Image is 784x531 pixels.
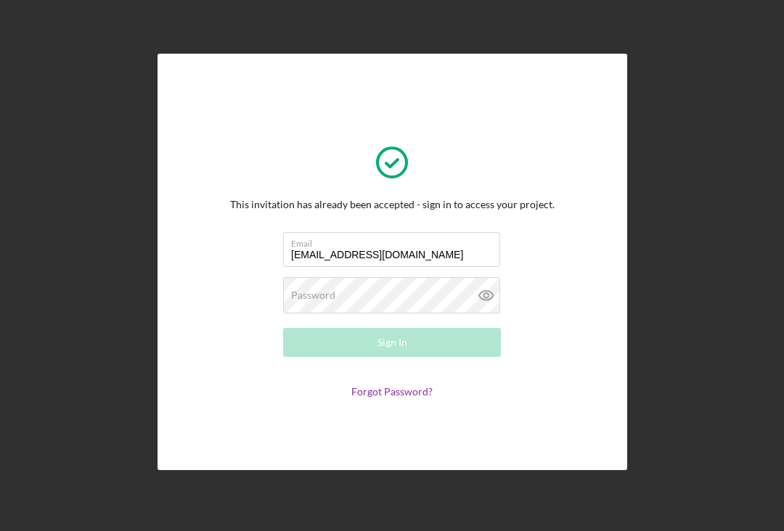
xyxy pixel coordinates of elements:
[351,385,433,398] a: Forgot Password?
[283,328,501,357] button: Sign In
[291,289,335,301] label: Password
[377,328,407,357] div: Sign In
[291,233,500,249] label: Email
[230,199,555,210] div: This invitation has already been accepted - sign in to access your project.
